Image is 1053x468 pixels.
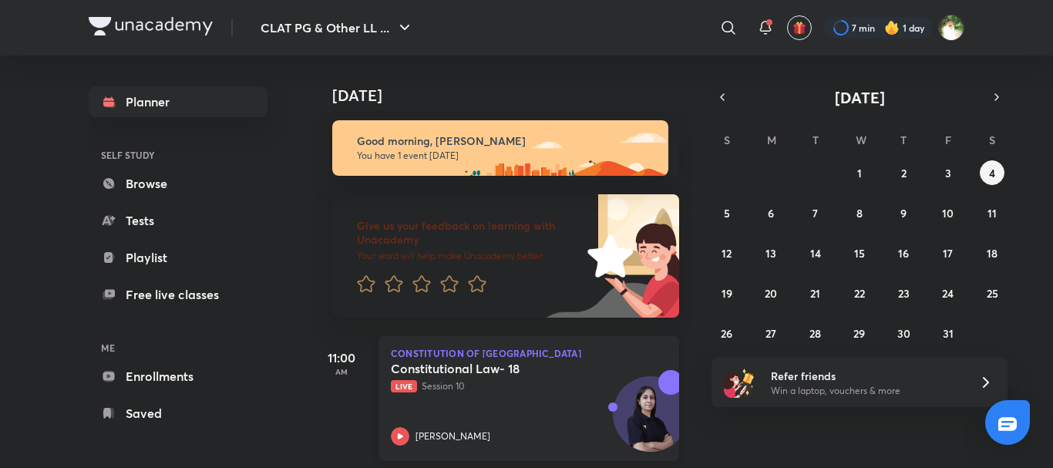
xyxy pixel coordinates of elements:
[715,281,739,305] button: October 19, 2025
[759,281,783,305] button: October 20, 2025
[891,281,916,305] button: October 23, 2025
[759,200,783,225] button: October 6, 2025
[980,241,1004,265] button: October 18, 2025
[810,246,821,261] abbr: October 14, 2025
[89,335,267,361] h6: ME
[771,384,960,398] p: Win a laptop, vouchers & more
[891,160,916,185] button: October 2, 2025
[89,17,213,35] img: Company Logo
[989,166,995,180] abbr: October 4, 2025
[89,142,267,168] h6: SELF STUDY
[847,281,872,305] button: October 22, 2025
[768,206,774,221] abbr: October 6, 2025
[891,321,916,345] button: October 30, 2025
[357,150,654,162] p: You have 1 event [DATE]
[89,398,267,429] a: Saved
[856,206,863,221] abbr: October 8, 2025
[803,241,828,265] button: October 14, 2025
[357,250,582,262] p: Your word will help make Unacademy better
[391,379,633,393] p: Session 10
[759,241,783,265] button: October 13, 2025
[942,206,954,221] abbr: October 10, 2025
[980,200,1004,225] button: October 11, 2025
[535,194,679,318] img: feedback_image
[89,86,267,117] a: Planner
[897,326,910,341] abbr: October 30, 2025
[765,246,776,261] abbr: October 13, 2025
[936,281,960,305] button: October 24, 2025
[715,321,739,345] button: October 26, 2025
[853,326,865,341] abbr: October 29, 2025
[884,20,900,35] img: streak
[89,17,213,39] a: Company Logo
[715,200,739,225] button: October 5, 2025
[89,242,267,273] a: Playlist
[722,246,732,261] abbr: October 12, 2025
[847,241,872,265] button: October 15, 2025
[357,134,654,148] h6: Good morning, [PERSON_NAME]
[765,326,776,341] abbr: October 27, 2025
[812,133,819,147] abbr: Tuesday
[724,133,730,147] abbr: Sunday
[722,286,732,301] abbr: October 19, 2025
[721,326,732,341] abbr: October 26, 2025
[614,385,688,459] img: Avatar
[812,206,818,221] abbr: October 7, 2025
[847,321,872,345] button: October 29, 2025
[856,133,866,147] abbr: Wednesday
[857,166,862,180] abbr: October 1, 2025
[945,133,951,147] abbr: Friday
[415,429,490,443] p: [PERSON_NAME]
[987,246,997,261] abbr: October 18, 2025
[942,286,954,301] abbr: October 24, 2025
[733,86,986,108] button: [DATE]
[835,87,885,108] span: [DATE]
[989,133,995,147] abbr: Saturday
[936,160,960,185] button: October 3, 2025
[89,361,267,392] a: Enrollments
[771,368,960,384] h6: Refer friends
[900,206,907,221] abbr: October 9, 2025
[854,286,865,301] abbr: October 22, 2025
[251,12,423,43] button: CLAT PG & Other LL ...
[938,15,964,41] img: Harshal Jadhao
[765,286,777,301] abbr: October 20, 2025
[332,86,695,105] h4: [DATE]
[767,133,776,147] abbr: Monday
[391,348,667,358] p: Constitution of [GEOGRAPHIC_DATA]
[803,200,828,225] button: October 7, 2025
[980,160,1004,185] button: October 4, 2025
[898,286,910,301] abbr: October 23, 2025
[724,206,730,221] abbr: October 5, 2025
[311,348,372,367] h5: 11:00
[357,219,582,247] h6: Give us your feedback on learning with Unacademy
[936,200,960,225] button: October 10, 2025
[854,246,865,261] abbr: October 15, 2025
[803,281,828,305] button: October 21, 2025
[715,241,739,265] button: October 12, 2025
[898,246,909,261] abbr: October 16, 2025
[901,166,907,180] abbr: October 2, 2025
[724,367,755,398] img: referral
[945,166,951,180] abbr: October 3, 2025
[847,200,872,225] button: October 8, 2025
[311,367,372,376] p: AM
[803,321,828,345] button: October 28, 2025
[759,321,783,345] button: October 27, 2025
[891,241,916,265] button: October 16, 2025
[980,281,1004,305] button: October 25, 2025
[809,326,821,341] abbr: October 28, 2025
[900,133,907,147] abbr: Thursday
[810,286,820,301] abbr: October 21, 2025
[936,241,960,265] button: October 17, 2025
[792,21,806,35] img: avatar
[943,246,953,261] abbr: October 17, 2025
[89,168,267,199] a: Browse
[891,200,916,225] button: October 9, 2025
[391,380,417,392] span: Live
[787,15,812,40] button: avatar
[391,361,583,376] h5: Constitutional Law- 18
[987,286,998,301] abbr: October 25, 2025
[89,205,267,236] a: Tests
[987,206,997,221] abbr: October 11, 2025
